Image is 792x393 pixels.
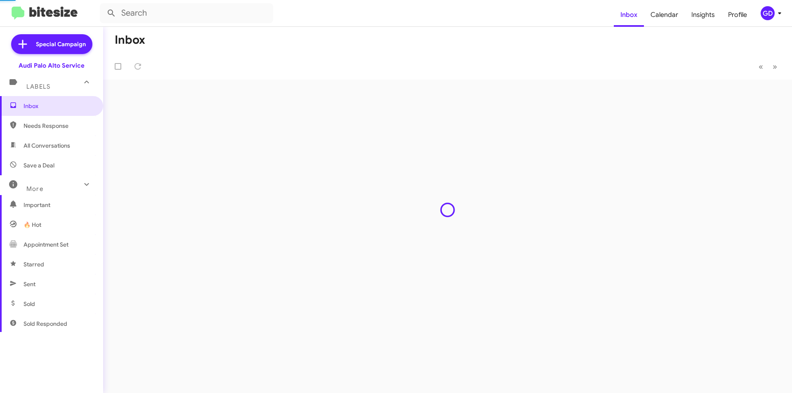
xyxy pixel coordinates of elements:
[644,3,685,27] a: Calendar
[19,61,85,70] div: Audi Palo Alto Service
[24,221,41,229] span: 🔥 Hot
[26,185,43,193] span: More
[36,40,86,48] span: Special Campaign
[24,122,94,130] span: Needs Response
[754,6,783,20] button: GD
[754,58,768,75] button: Previous
[24,320,67,328] span: Sold Responded
[721,3,754,27] a: Profile
[754,58,782,75] nav: Page navigation example
[100,3,273,23] input: Search
[24,141,70,150] span: All Conversations
[24,102,94,110] span: Inbox
[24,161,54,169] span: Save a Deal
[26,83,50,90] span: Labels
[24,240,68,249] span: Appointment Set
[773,61,777,72] span: »
[115,33,145,47] h1: Inbox
[768,58,782,75] button: Next
[24,260,44,268] span: Starred
[11,34,92,54] a: Special Campaign
[685,3,721,27] a: Insights
[759,61,763,72] span: «
[761,6,775,20] div: GD
[24,201,94,209] span: Important
[614,3,644,27] a: Inbox
[24,300,35,308] span: Sold
[24,280,35,288] span: Sent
